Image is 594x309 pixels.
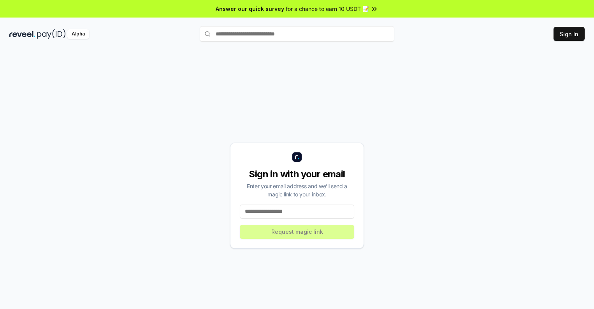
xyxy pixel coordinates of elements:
[286,5,369,13] span: for a chance to earn 10 USDT 📝
[292,152,302,162] img: logo_small
[240,182,354,198] div: Enter your email address and we’ll send a magic link to your inbox.
[216,5,284,13] span: Answer our quick survey
[240,168,354,180] div: Sign in with your email
[67,29,89,39] div: Alpha
[9,29,35,39] img: reveel_dark
[37,29,66,39] img: pay_id
[554,27,585,41] button: Sign In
